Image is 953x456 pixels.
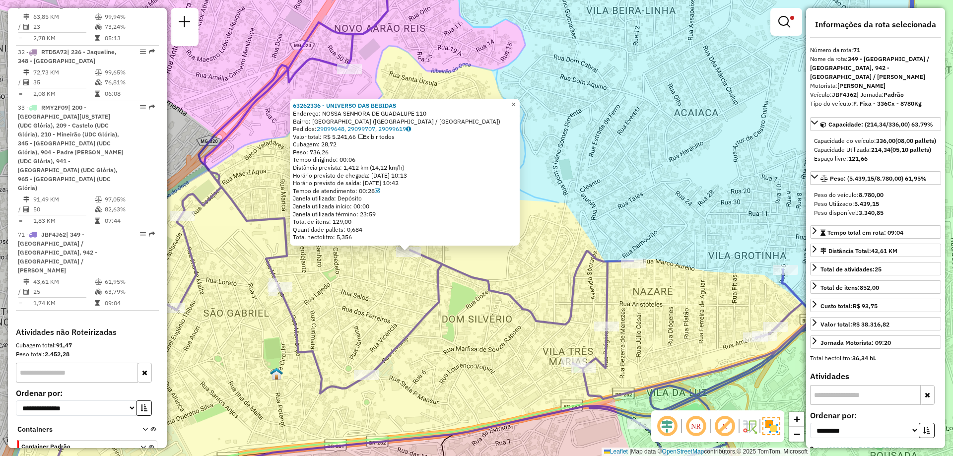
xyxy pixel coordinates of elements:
[95,14,102,20] i: % de utilização do peso
[270,367,283,380] img: 211 UDC WCL Vila Suzana
[18,231,97,274] span: 71 -
[820,320,889,329] div: Valor total:
[95,289,102,295] i: % de utilização da cubagem
[810,187,941,221] div: Peso: (5.439,15/8.780,00) 61,95%
[95,69,102,75] i: % de utilização do peso
[794,428,800,440] span: −
[895,137,936,144] strong: (08,00 pallets)
[810,262,941,275] a: Total de atividades:25
[41,104,68,111] span: RMY2F09
[293,102,396,109] strong: 63262336 - UNIVERSO DAS BEBIDAS
[814,145,937,154] div: Capacidade Utilizada:
[837,82,885,89] strong: [PERSON_NAME]
[23,24,29,30] i: Total de Atividades
[293,218,517,226] div: Total de itens: 129,00
[854,200,879,207] strong: 5.439,15
[810,372,941,381] h4: Atividades
[762,417,780,435] img: Exibir/Ocultar setores
[104,67,154,77] td: 99,65%
[293,118,517,126] div: Bairro: [GEOGRAPHIC_DATA] ([GEOGRAPHIC_DATA] / [GEOGRAPHIC_DATA])
[18,33,23,43] td: =
[853,302,878,310] strong: R$ 93,75
[860,284,879,291] strong: 852,00
[871,247,897,255] span: 43,61 KM
[293,195,517,202] div: Janela utilizada: Depósito
[293,233,517,241] div: Total hectolitro: 5,356
[810,46,941,55] div: Número da rota:
[33,67,94,77] td: 72,73 KM
[810,317,941,330] a: Valor total:R$ 38.316,82
[140,231,146,237] em: Opções
[817,446,905,453] a: 1 - 63284339 - BAR DA BRANCA
[810,244,941,257] a: Distância Total:43,61 KM
[18,77,23,87] td: /
[95,218,100,224] i: Tempo total em rota
[810,335,941,349] a: Jornada Motorista: 09:20
[95,279,102,285] i: % de utilização do peso
[56,341,72,349] strong: 91,47
[104,22,154,32] td: 73,24%
[293,187,517,195] div: Tempo de atendimento: 00:28
[149,49,155,55] em: Rota exportada
[104,77,154,87] td: 76,81%
[18,298,23,308] td: =
[317,125,411,132] a: 29099648, 29099707, 29099619
[810,117,941,130] a: Capacidade: (214,34/336,00) 63,79%
[104,33,154,43] td: 05:13
[655,414,679,438] span: Ocultar deslocamento
[810,299,941,312] a: Custo total:R$ 93,75
[104,298,154,308] td: 09:04
[853,46,860,54] strong: 71
[713,414,737,438] span: Exibir rótulo
[859,191,884,198] strong: 8.780,00
[857,91,904,98] span: | Jornada:
[511,100,516,109] span: ×
[790,16,794,20] span: Filtro Ativo
[149,104,155,110] em: Rota exportada
[293,202,517,210] div: Janela utilizada início: 00:00
[95,35,100,41] i: Tempo total em rota
[18,22,23,32] td: /
[810,171,941,185] a: Peso: (5.439,15/8.780,00) 61,95%
[18,216,23,226] td: =
[810,99,941,108] div: Tipo do veículo:
[33,77,94,87] td: 35
[859,209,884,216] strong: 3.340,85
[33,89,94,99] td: 2,08 KM
[33,33,94,43] td: 2,78 KM
[16,350,159,359] div: Peso total:
[293,172,517,180] div: Horário previsto de chegada: [DATE] 10:13
[104,89,154,99] td: 06:08
[95,300,100,306] i: Tempo total em rota
[18,104,123,192] span: 33 -
[18,89,23,99] td: =
[18,48,117,65] span: 32 -
[104,287,154,297] td: 63,79%
[810,90,941,99] div: Veículo:
[41,231,66,238] span: JBF4J62
[33,22,94,32] td: 23
[23,69,29,75] i: Distância Total
[814,199,937,208] div: Peso Utilizado:
[810,20,941,29] h4: Informações da rota selecionada
[95,196,102,202] i: % de utilização do peso
[18,287,23,297] td: /
[95,79,102,85] i: % de utilização da cubagem
[828,121,933,128] span: Capacidade: (214,34/336,00) 63,79%
[23,279,29,285] i: Distância Total
[358,133,395,140] span: Exibir todos
[875,265,882,273] strong: 25
[18,204,23,214] td: /
[33,216,94,226] td: 1,83 KM
[820,247,897,256] div: Distância Total:
[820,338,891,347] div: Jornada Motorista: 09:20
[41,48,67,56] span: RTD5A73
[104,216,154,226] td: 07:44
[293,210,517,218] div: Janela utilizada término: 23:59
[293,156,517,164] div: Tempo dirigindo: 00:06
[810,280,941,294] a: Total de itens:852,00
[774,12,798,32] a: Exibir filtros
[293,140,337,148] span: Cubagem: 28,72
[853,100,922,107] strong: F. Fixa - 336Cx - 8780Kg
[810,81,941,90] div: Motorista:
